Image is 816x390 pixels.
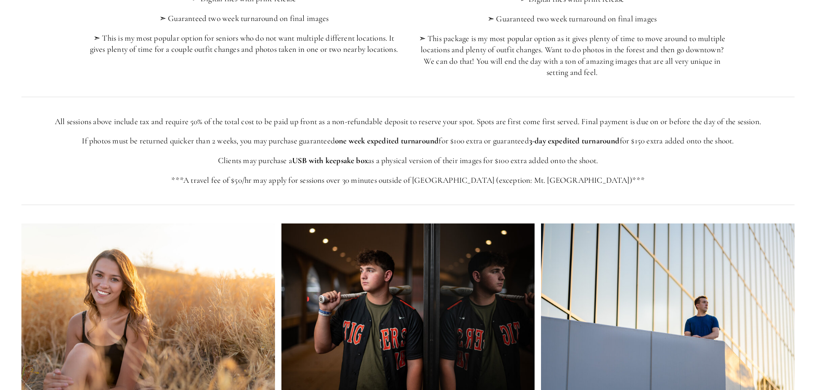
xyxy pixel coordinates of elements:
p: ➣ This is my most popular option for seniors who do not want multiple different locations. It giv... [87,33,401,55]
p: All sessions above include tax and require 50% of the total cost to be paid up front as a non-ref... [21,116,795,128]
p: ➣ Guaranteed two week turnaround on final images [87,13,401,24]
strong: one week expedited turnaround [335,136,439,146]
p: ➣ Guaranteed two week turnaround on final images [415,13,729,25]
strong: 3-day expedited turnaround [529,136,620,146]
p: ***A travel fee of $50/hr may apply for sessions over 30 minutes outside of [GEOGRAPHIC_DATA] (ex... [21,175,795,186]
p: Clients may purchase a as a physical version of their images for $100 extra added onto the shoot. [21,155,795,167]
p: If photos must be returned quicker than 2 weeks, you may purchase guaranteed for $100 extra or gu... [21,135,795,147]
strong: USB with keepsake box [292,155,368,165]
p: ➣ This package is my most popular option as it gives plenty of time to move around to multiple lo... [415,33,729,78]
